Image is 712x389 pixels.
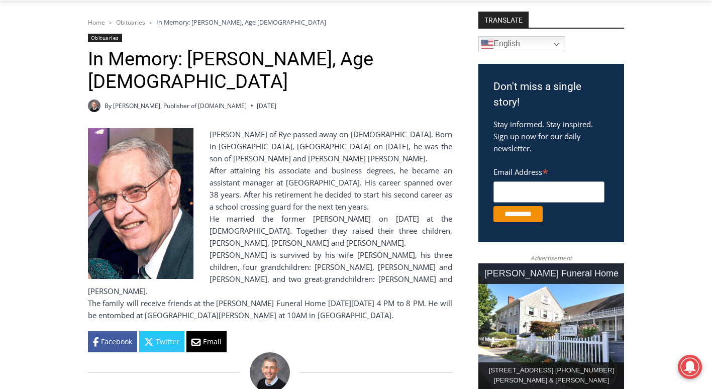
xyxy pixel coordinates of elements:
[88,17,452,27] nav: Breadcrumbs
[156,18,326,27] span: In Memory: [PERSON_NAME], Age [DEMOGRAPHIC_DATA]
[88,297,452,321] div: The family will receive friends at the [PERSON_NAME] Funeral Home [DATE][DATE] 4 PM to 8 PM. He w...
[103,63,143,120] div: "Chef [PERSON_NAME] omakase menu is nirvana for lovers of great Japanese food."
[88,18,105,27] a: Home
[478,263,624,284] div: [PERSON_NAME] Funeral Home
[88,48,452,93] h1: In Memory: [PERSON_NAME], Age [DEMOGRAPHIC_DATA]
[88,128,193,279] img: Obituary - Donald J. Demas
[88,128,452,164] div: [PERSON_NAME] of Rye passed away on [DEMOGRAPHIC_DATA]. Born in [GEOGRAPHIC_DATA], [GEOGRAPHIC_DA...
[521,253,582,263] span: Advertisement
[493,118,609,154] p: Stay informed. Stay inspired. Sign up now for our daily newsletter.
[88,164,452,213] div: After attaining his associate and business degrees, he became an assistant manager at [GEOGRAPHIC...
[1,101,101,125] a: Open Tues. - Sun. [PHONE_NUMBER]
[88,100,100,112] a: Author image
[242,98,487,125] a: Intern @ [DOMAIN_NAME]
[254,1,475,98] div: "At the 10am stand-up meeting, each intern gets a chance to take [PERSON_NAME] and the other inte...
[113,102,247,110] a: [PERSON_NAME], Publisher of [DOMAIN_NAME]
[3,104,98,142] span: Open Tues. - Sun. [PHONE_NUMBER]
[478,36,565,52] a: English
[186,331,227,352] a: Email
[88,34,122,42] a: Obituaries
[116,18,145,27] a: Obituaries
[493,162,604,180] label: Email Address
[139,331,184,352] a: Twitter
[478,12,529,28] strong: TRANSLATE
[109,19,112,26] span: >
[149,19,152,26] span: >
[257,101,276,111] time: [DATE]
[88,249,452,297] div: [PERSON_NAME] is survived by his wife [PERSON_NAME], his three children, four grandchildren: [PER...
[88,213,452,249] div: He married the former [PERSON_NAME] on [DATE] at the [DEMOGRAPHIC_DATA]. Together they raised the...
[263,100,466,123] span: Intern @ [DOMAIN_NAME]
[481,38,493,50] img: en
[493,79,609,111] h3: Don't miss a single story!
[88,331,137,352] a: Facebook
[105,101,112,111] span: By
